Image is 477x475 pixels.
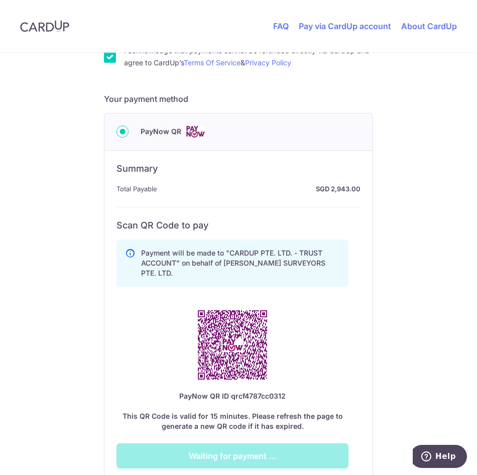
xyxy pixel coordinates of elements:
[141,126,181,138] span: PayNow QR
[116,391,348,431] div: This QR Code is valid for 15 minutes. Please refresh the page to generate a new QR code if it has...
[116,126,361,138] div: PayNow QR Cards logo
[141,248,340,278] p: Payment will be made to "CARDUP PTE. LTD. - TRUST ACCOUNT" on behalf of [PERSON_NAME] SURVEYORS P...
[184,58,241,67] a: Terms Of Service
[185,126,205,138] img: Cards logo
[413,445,467,470] iframe: Opens a widget where you can find more information
[273,21,289,31] a: FAQ
[231,392,286,400] span: qrcf4787cc0312
[401,21,457,31] a: About CardUp
[161,183,361,195] strong: SGD 2,943.00
[186,299,279,391] img: PayNow QR Code
[116,163,361,175] h6: Summary
[20,20,69,32] img: CardUp
[104,93,373,105] h5: Your payment method
[179,392,229,400] span: PayNow QR ID
[124,45,373,69] label: I acknowledge that payments cannot be refunded directly via CardUp and agree to CardUp’s &
[116,219,361,231] h6: Scan QR Code to pay
[299,21,391,31] a: Pay via CardUp account
[116,183,157,195] span: Total Payable
[245,58,291,67] a: Privacy Policy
